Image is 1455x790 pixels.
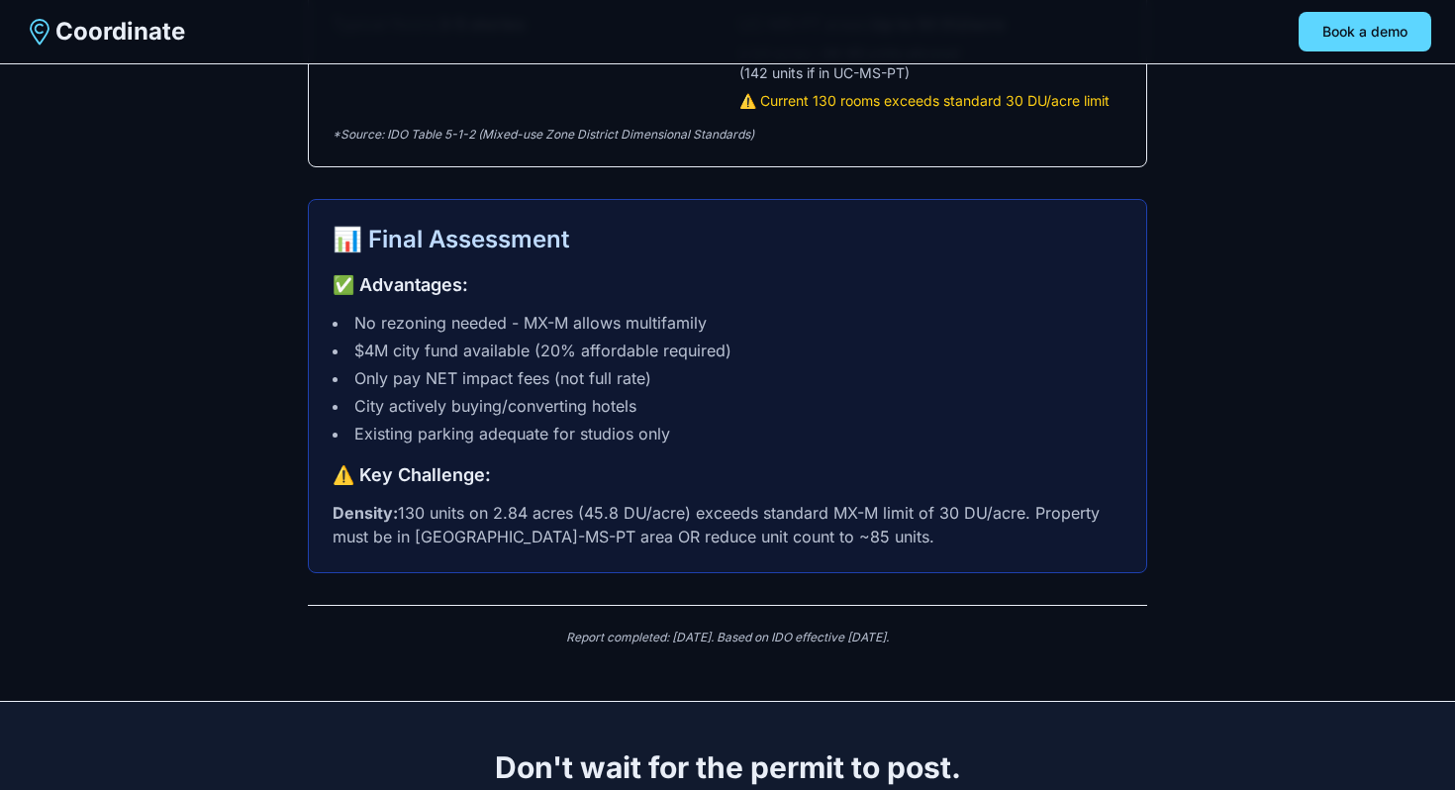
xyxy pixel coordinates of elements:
[333,503,398,523] strong: Density:
[1299,12,1431,51] button: Book a demo
[333,461,1122,489] h3: ⚠️ Key Challenge:
[308,630,1147,645] p: Report completed: [DATE]. Based on IDO effective [DATE].
[333,271,1122,299] h3: ✅ Advantages:
[333,366,1122,390] li: Only pay NET impact fees (not full rate)
[333,224,1122,255] h2: 📊 Final Assessment
[333,422,1122,445] li: Existing parking adequate for studios only
[333,394,1122,418] li: City actively buying/converting hotels
[24,16,185,48] a: Coordinate
[94,749,1361,785] h2: Don't wait for the permit to post.
[333,311,1122,335] li: No rezoning needed - MX-M allows multifamily
[739,91,1122,111] li: ⚠️ Current 130 rooms exceeds standard 30 DU/acre limit
[333,127,1122,143] p: *Source: IDO Table 5-1-2 (Mixed-use Zone District Dimensional Standards)
[333,339,1122,362] li: $4M city fund available (20% affordable required)
[24,16,55,48] img: Coordinate
[333,501,1122,548] p: 130 units on 2.84 acres (45.8 DU/acre) exceeds standard MX-M limit of 30 DU/acre. Property must b...
[55,16,185,48] span: Coordinate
